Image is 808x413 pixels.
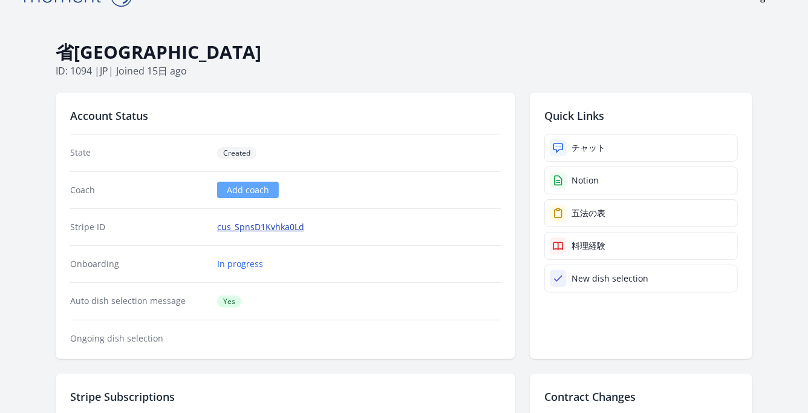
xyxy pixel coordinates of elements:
span: jp [100,64,108,78]
dt: Ongoing dish selection [70,332,207,345]
a: New dish selection [544,265,738,292]
dt: Auto dish selection message [70,295,207,308]
h2: Contract Changes [544,388,738,405]
div: New dish selection [572,273,648,285]
a: 五法の表 [544,199,738,227]
a: Add coach [217,182,279,198]
a: チャット [544,134,738,162]
p: ID: 1094 | | Joined 15日 ago [56,64,752,78]
div: 料理経験 [572,240,605,252]
dt: State [70,147,207,159]
dt: Coach [70,184,207,196]
dt: Stripe ID [70,221,207,233]
span: Created [217,147,256,159]
h1: 省[GEOGRAPHIC_DATA] [56,41,752,64]
a: cus_SpnsD1Kvhka0Ld [217,221,304,233]
span: Yes [217,296,241,308]
a: In progress [217,258,263,270]
h2: Account Status [70,107,501,124]
a: Notion [544,167,738,194]
div: チャット [572,142,605,154]
h2: Quick Links [544,107,738,124]
div: 五法の表 [572,207,605,219]
h2: Stripe Subscriptions [70,388,501,405]
a: 料理経験 [544,232,738,260]
dt: Onboarding [70,258,207,270]
div: Notion [572,174,599,187]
